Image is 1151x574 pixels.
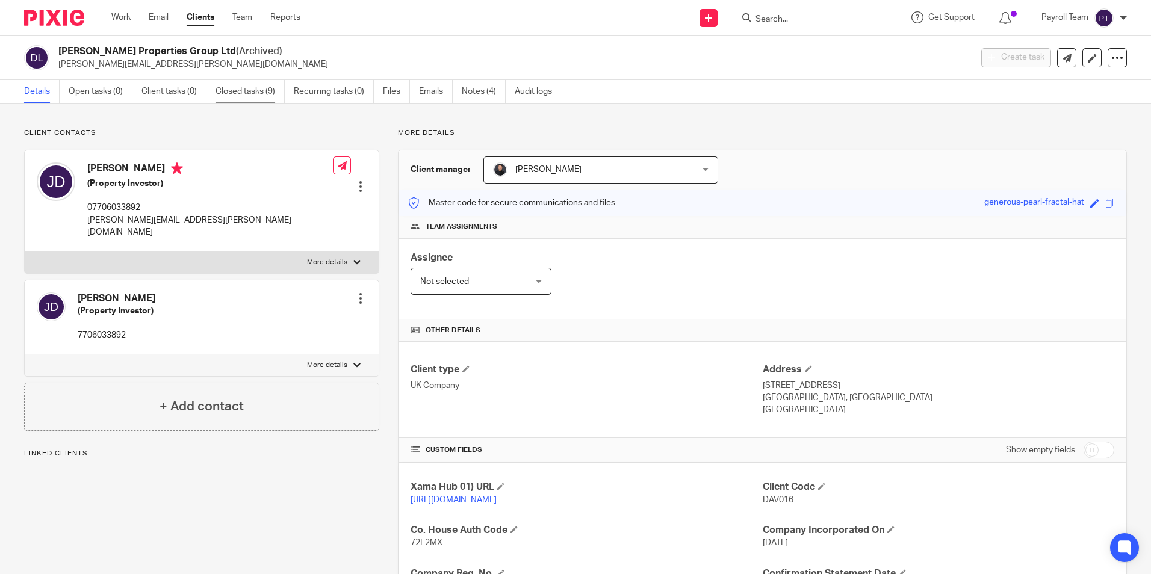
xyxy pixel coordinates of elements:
span: Team assignments [426,222,497,232]
p: More details [307,258,347,267]
a: [URL][DOMAIN_NAME] [411,496,497,504]
p: Payroll Team [1041,11,1088,23]
img: svg%3E [37,292,66,321]
p: [STREET_ADDRESS] [763,380,1114,392]
a: Client tasks (0) [141,80,206,103]
p: 07706033892 [87,202,333,214]
a: Reports [270,11,300,23]
a: Files [383,80,410,103]
h5: (Property Investor) [87,177,333,190]
h4: CUSTOM FIELDS [411,445,762,455]
a: Work [111,11,131,23]
span: Assignee [411,253,453,262]
img: My%20Photo.jpg [493,162,507,177]
p: Master code for secure communications and files [408,197,615,209]
a: Clients [187,11,214,23]
p: [GEOGRAPHIC_DATA], [GEOGRAPHIC_DATA] [763,392,1114,404]
button: Create task [981,48,1051,67]
p: Linked clients [24,449,379,458]
h4: [PERSON_NAME] [87,162,333,177]
label: Show empty fields [1006,444,1075,456]
img: Pixie [24,10,84,26]
span: 72L2MX [411,539,442,547]
a: Recurring tasks (0) [294,80,374,103]
h4: Company Incorporated On [763,524,1114,537]
span: Get Support [928,13,975,22]
p: [PERSON_NAME][EMAIL_ADDRESS][PERSON_NAME][DOMAIN_NAME] [58,58,963,70]
span: DAV016 [763,496,793,504]
img: svg%3E [37,162,75,201]
p: Client contacts [24,128,379,138]
div: generous-pearl-fractal-hat [984,196,1084,210]
a: Closed tasks (9) [216,80,285,103]
p: More details [398,128,1127,138]
p: [GEOGRAPHIC_DATA] [763,404,1114,416]
a: Team [232,11,252,23]
h5: (Property Investor) [78,305,155,317]
h4: Xama Hub 01) URL [411,481,762,493]
input: Search [754,14,863,25]
a: Details [24,80,60,103]
p: 7706033892 [78,329,155,341]
h4: + Add contact [160,397,244,416]
span: (Archived) [236,46,282,56]
p: More details [307,360,347,370]
a: Audit logs [515,80,561,103]
a: Email [149,11,169,23]
a: Notes (4) [462,80,506,103]
h4: Address [763,363,1114,376]
h4: Co. House Auth Code [411,524,762,537]
h2: [PERSON_NAME] Properties Group Ltd [58,45,782,58]
a: Open tasks (0) [69,80,132,103]
a: Emails [419,80,453,103]
p: [PERSON_NAME][EMAIL_ADDRESS][PERSON_NAME][DOMAIN_NAME] [87,214,333,239]
img: svg%3E [1094,8,1114,28]
h4: Client Code [763,481,1114,493]
h4: [PERSON_NAME] [78,292,155,305]
img: svg%3E [24,45,49,70]
span: [PERSON_NAME] [515,165,582,174]
h3: Client manager [411,164,471,176]
span: Other details [426,326,480,335]
p: UK Company [411,380,762,392]
span: [DATE] [763,539,788,547]
span: Not selected [420,277,469,286]
i: Primary [171,162,183,174]
h4: Client type [411,363,762,376]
